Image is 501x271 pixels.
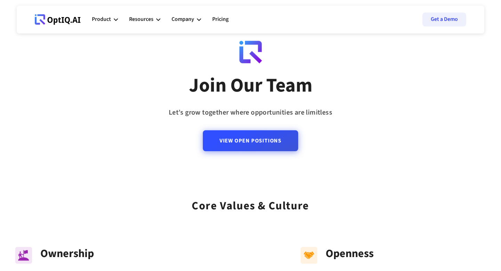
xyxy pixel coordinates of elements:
[172,15,194,24] div: Company
[172,9,201,30] div: Company
[203,130,298,151] a: View Open Positions
[92,9,118,30] div: Product
[40,247,200,260] div: Ownership
[326,247,486,260] div: Openness
[129,15,153,24] div: Resources
[92,15,111,24] div: Product
[189,73,312,98] div: Join Our Team
[212,9,229,30] a: Pricing
[422,13,466,26] a: Get a Demo
[129,9,160,30] div: Resources
[35,9,81,30] a: Webflow Homepage
[192,190,309,215] div: Core values & Culture
[169,106,332,119] div: Let’s grow together where opportunities are limitless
